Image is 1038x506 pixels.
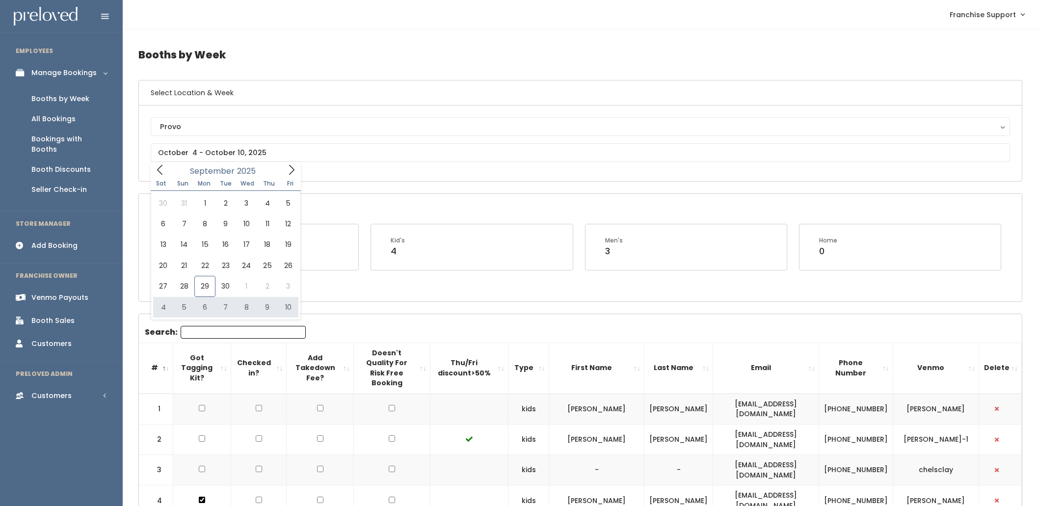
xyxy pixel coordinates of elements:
[194,213,215,234] span: September 8, 2025
[174,234,194,255] span: September 14, 2025
[31,94,89,104] div: Booths by Week
[713,455,819,485] td: [EMAIL_ADDRESS][DOMAIN_NAME]
[257,193,277,213] span: September 4, 2025
[31,185,87,195] div: Seller Check-in
[236,255,257,276] span: September 24, 2025
[819,425,893,455] td: [PHONE_NUMBER]
[31,240,78,251] div: Add Booking
[278,213,298,234] span: September 12, 2025
[237,181,258,186] span: Wed
[235,165,264,177] input: Year
[644,394,713,425] td: [PERSON_NAME]
[215,213,236,234] span: September 9, 2025
[151,117,1010,136] button: Provo
[139,343,173,394] th: #: activate to sort column descending
[215,193,236,213] span: September 2, 2025
[215,255,236,276] span: September 23, 2025
[31,164,91,175] div: Booth Discounts
[893,343,979,394] th: Venmo: activate to sort column ascending
[231,343,287,394] th: Checked in?: activate to sort column ascending
[194,193,215,213] span: September 1, 2025
[190,167,235,175] span: September
[257,276,277,296] span: October 2, 2025
[950,9,1016,20] span: Franchise Support
[153,193,174,213] span: August 30, 2025
[194,276,215,296] span: September 29, 2025
[153,213,174,234] span: September 6, 2025
[160,121,1001,132] div: Provo
[605,245,623,258] div: 3
[145,326,306,339] label: Search:
[138,41,1022,68] h4: Booths by Week
[819,343,893,394] th: Phone Number: activate to sort column ascending
[174,193,194,213] span: August 31, 2025
[31,134,107,155] div: Bookings with Booths
[819,455,893,485] td: [PHONE_NUMBER]
[31,391,72,401] div: Customers
[31,316,75,326] div: Booth Sales
[258,181,280,186] span: Thu
[215,234,236,255] span: September 16, 2025
[153,276,174,296] span: September 27, 2025
[194,255,215,276] span: September 22, 2025
[278,255,298,276] span: September 26, 2025
[194,297,215,318] span: October 6, 2025
[257,297,277,318] span: October 9, 2025
[139,425,173,455] td: 2
[644,425,713,455] td: [PERSON_NAME]
[181,326,306,339] input: Search:
[215,181,237,186] span: Tue
[139,455,173,485] td: 3
[819,245,837,258] div: 0
[236,193,257,213] span: September 3, 2025
[172,181,193,186] span: Sun
[549,394,644,425] td: [PERSON_NAME]
[605,236,623,245] div: Men's
[713,343,819,394] th: Email: activate to sort column ascending
[353,343,430,394] th: Doesn't Quality For Risk Free Booking : activate to sort column ascending
[391,245,405,258] div: 4
[713,425,819,455] td: [EMAIL_ADDRESS][DOMAIN_NAME]
[153,297,174,318] span: October 4, 2025
[979,343,1021,394] th: Delete: activate to sort column ascending
[173,343,231,394] th: Got Tagging Kit?: activate to sort column ascending
[278,297,298,318] span: October 10, 2025
[508,343,549,394] th: Type: activate to sort column ascending
[280,181,301,186] span: Fri
[257,234,277,255] span: September 18, 2025
[278,276,298,296] span: October 3, 2025
[151,143,1010,162] input: October 4 - October 10, 2025
[193,181,215,186] span: Mon
[257,255,277,276] span: September 25, 2025
[391,236,405,245] div: Kid's
[549,425,644,455] td: [PERSON_NAME]
[893,455,979,485] td: chelsclay
[644,343,713,394] th: Last Name: activate to sort column ascending
[287,343,353,394] th: Add Takedown Fee?: activate to sort column ascending
[278,193,298,213] span: September 5, 2025
[194,234,215,255] span: September 15, 2025
[174,297,194,318] span: October 5, 2025
[31,114,76,124] div: All Bookings
[819,394,893,425] td: [PHONE_NUMBER]
[893,425,979,455] td: [PERSON_NAME]-1
[31,68,97,78] div: Manage Bookings
[236,213,257,234] span: September 10, 2025
[430,343,508,394] th: Thu/Fri discount&gt;50%: activate to sort column ascending
[153,234,174,255] span: September 13, 2025
[174,255,194,276] span: September 21, 2025
[257,213,277,234] span: September 11, 2025
[139,80,1022,106] h6: Select Location & Week
[508,425,549,455] td: kids
[153,255,174,276] span: September 20, 2025
[31,339,72,349] div: Customers
[215,297,236,318] span: October 7, 2025
[644,455,713,485] td: -
[215,276,236,296] span: September 30, 2025
[139,394,173,425] td: 1
[819,236,837,245] div: Home
[151,181,172,186] span: Sat
[940,4,1034,25] a: Franchise Support
[549,343,644,394] th: First Name: activate to sort column ascending
[713,394,819,425] td: [EMAIL_ADDRESS][DOMAIN_NAME]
